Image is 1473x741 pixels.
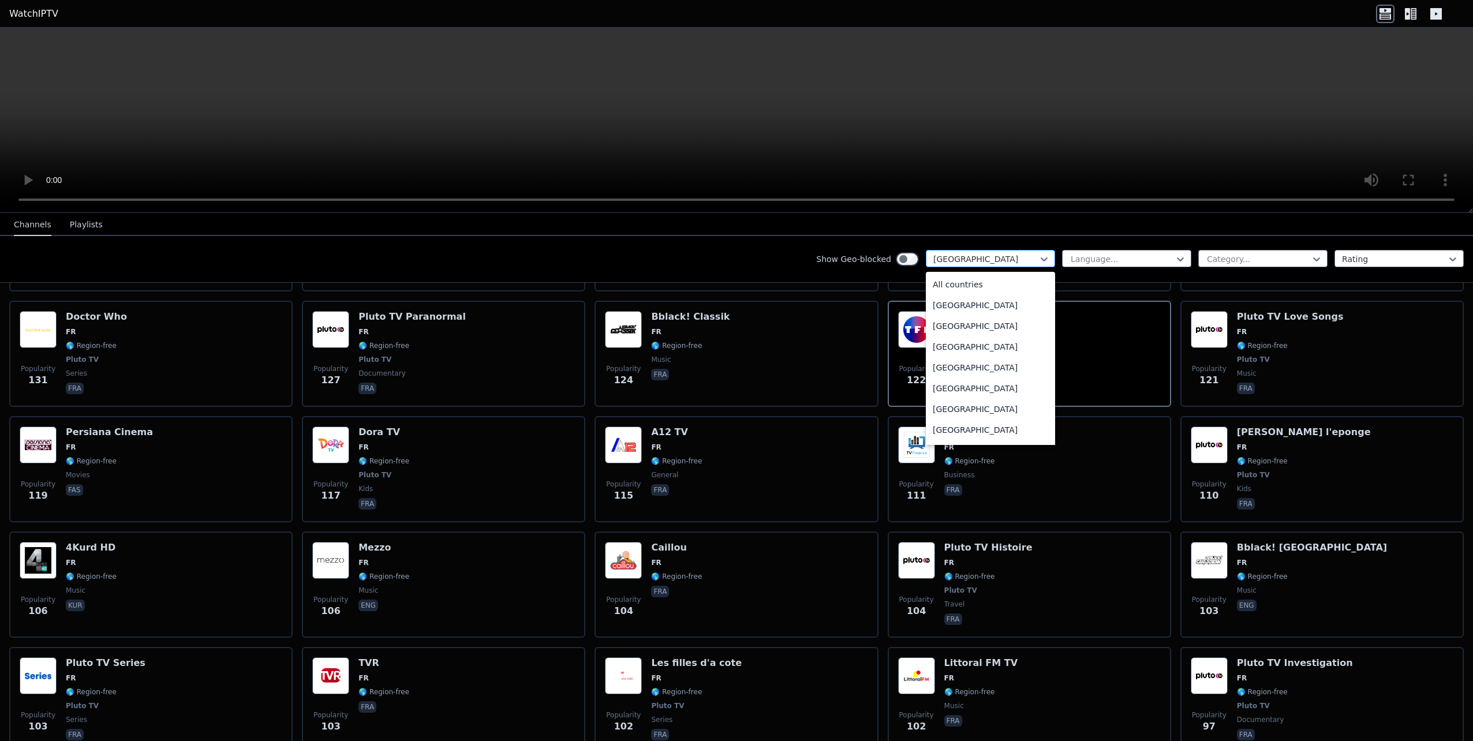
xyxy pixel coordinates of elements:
[898,426,935,463] img: TV Finance
[66,558,76,567] span: FR
[944,443,954,452] span: FR
[358,456,409,466] span: 🌎 Region-free
[358,369,406,378] span: documentary
[944,456,995,466] span: 🌎 Region-free
[1192,710,1227,720] span: Popularity
[313,710,348,720] span: Popularity
[66,687,117,697] span: 🌎 Region-free
[66,484,83,496] p: fas
[899,710,934,720] span: Popularity
[907,604,926,618] span: 104
[944,673,954,683] span: FR
[1237,586,1257,595] span: music
[1199,489,1218,503] span: 110
[614,373,633,387] span: 124
[1237,426,1371,438] h6: [PERSON_NAME] l'eponge
[28,604,47,618] span: 106
[1237,341,1288,350] span: 🌎 Region-free
[1191,542,1228,579] img: Bblack! Caribbean
[651,355,671,364] span: music
[321,373,340,387] span: 127
[651,484,669,496] p: fra
[651,542,702,553] h6: Caillou
[66,673,76,683] span: FR
[1191,426,1228,463] img: Bob l'eponge
[358,484,373,493] span: kids
[926,399,1055,420] div: [GEOGRAPHIC_DATA]
[358,470,391,480] span: Pluto TV
[651,586,669,597] p: fra
[606,595,641,604] span: Popularity
[1237,701,1270,710] span: Pluto TV
[907,720,926,733] span: 102
[926,357,1055,378] div: [GEOGRAPHIC_DATA]
[651,558,661,567] span: FR
[1199,604,1218,618] span: 103
[1199,373,1218,387] span: 121
[358,311,466,323] h6: Pluto TV Paranormal
[66,600,85,611] p: kur
[1237,498,1255,510] p: fra
[1237,383,1255,394] p: fra
[651,426,702,438] h6: A12 TV
[1237,456,1288,466] span: 🌎 Region-free
[651,729,669,740] p: fra
[21,595,55,604] span: Popularity
[66,341,117,350] span: 🌎 Region-free
[1237,327,1247,336] span: FR
[66,327,76,336] span: FR
[651,470,678,480] span: general
[1237,729,1255,740] p: fra
[606,710,641,720] span: Popularity
[66,715,87,724] span: series
[651,673,661,683] span: FR
[606,480,641,489] span: Popularity
[926,316,1055,336] div: [GEOGRAPHIC_DATA]
[66,657,145,669] h6: Pluto TV Series
[1192,480,1227,489] span: Popularity
[651,715,672,724] span: series
[70,214,103,236] button: Playlists
[358,542,409,553] h6: Mezzo
[944,572,995,581] span: 🌎 Region-free
[1192,364,1227,373] span: Popularity
[312,657,349,694] img: TVR
[1237,572,1288,581] span: 🌎 Region-free
[816,253,891,265] label: Show Geo-blocked
[899,595,934,604] span: Popularity
[20,542,57,579] img: 4Kurd HD
[21,480,55,489] span: Popularity
[898,542,935,579] img: Pluto TV Histoire
[358,586,378,595] span: music
[66,426,153,438] h6: Persiana Cinema
[944,470,975,480] span: business
[312,311,349,348] img: Pluto TV Paranormal
[66,311,127,323] h6: Doctor Who
[605,311,642,348] img: Bblack! Classik
[944,613,962,625] p: fra
[1203,720,1216,733] span: 97
[1237,600,1257,611] p: eng
[21,710,55,720] span: Popularity
[312,426,349,463] img: Dora TV
[651,687,702,697] span: 🌎 Region-free
[1237,470,1270,480] span: Pluto TV
[944,600,965,609] span: travel
[28,720,47,733] span: 103
[926,295,1055,316] div: [GEOGRAPHIC_DATA]
[944,687,995,697] span: 🌎 Region-free
[651,311,730,323] h6: Bblack! Classik
[614,489,633,503] span: 115
[28,373,47,387] span: 131
[66,701,99,710] span: Pluto TV
[605,542,642,579] img: Caillou
[1237,558,1247,567] span: FR
[358,687,409,697] span: 🌎 Region-free
[66,729,84,740] p: fra
[14,214,51,236] button: Channels
[358,498,376,510] p: fra
[651,369,669,380] p: fra
[358,355,391,364] span: Pluto TV
[926,378,1055,399] div: [GEOGRAPHIC_DATA]
[898,311,935,348] img: TF1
